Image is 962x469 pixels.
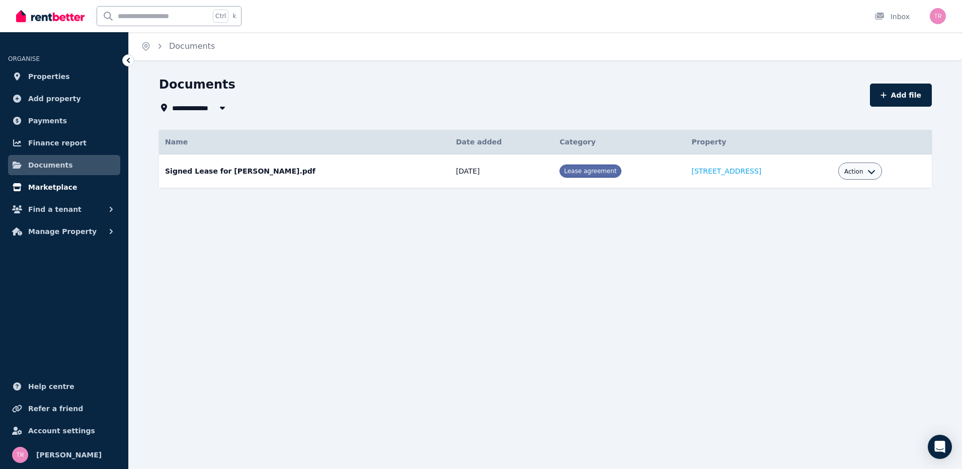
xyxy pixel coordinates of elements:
[928,435,952,459] div: Open Intercom Messenger
[930,8,946,24] img: Tim Reppen
[553,130,685,154] th: Category
[28,70,70,83] span: Properties
[564,168,616,175] span: Lease agreement
[28,425,95,437] span: Account settings
[691,167,761,175] a: [STREET_ADDRESS]
[8,221,120,242] button: Manage Property
[8,421,120,441] a: Account settings
[8,133,120,153] a: Finance report
[8,399,120,419] a: Refer a friend
[450,154,553,188] td: [DATE]
[874,12,910,22] div: Inbox
[28,115,67,127] span: Payments
[870,84,932,107] button: Add file
[232,12,236,20] span: k
[8,66,120,87] a: Properties
[129,32,227,60] nav: Breadcrumb
[8,155,120,175] a: Documents
[28,181,77,193] span: Marketplace
[8,89,120,109] a: Add property
[12,447,28,463] img: Tim Reppen
[28,93,81,105] span: Add property
[8,199,120,219] button: Find a tenant
[16,9,85,24] img: RentBetter
[28,403,83,415] span: Refer a friend
[685,130,832,154] th: Property
[28,137,87,149] span: Finance report
[165,138,188,146] span: Name
[450,130,553,154] th: Date added
[8,376,120,397] a: Help centre
[844,168,875,176] button: Action
[8,55,40,62] span: ORGANISE
[169,41,215,51] a: Documents
[28,380,74,393] span: Help centre
[28,159,73,171] span: Documents
[213,10,228,23] span: Ctrl
[159,76,235,93] h1: Documents
[36,449,102,461] span: [PERSON_NAME]
[8,111,120,131] a: Payments
[844,168,863,176] span: Action
[28,203,82,215] span: Find a tenant
[28,225,97,238] span: Manage Property
[8,177,120,197] a: Marketplace
[159,154,450,188] td: Signed Lease for [PERSON_NAME].pdf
